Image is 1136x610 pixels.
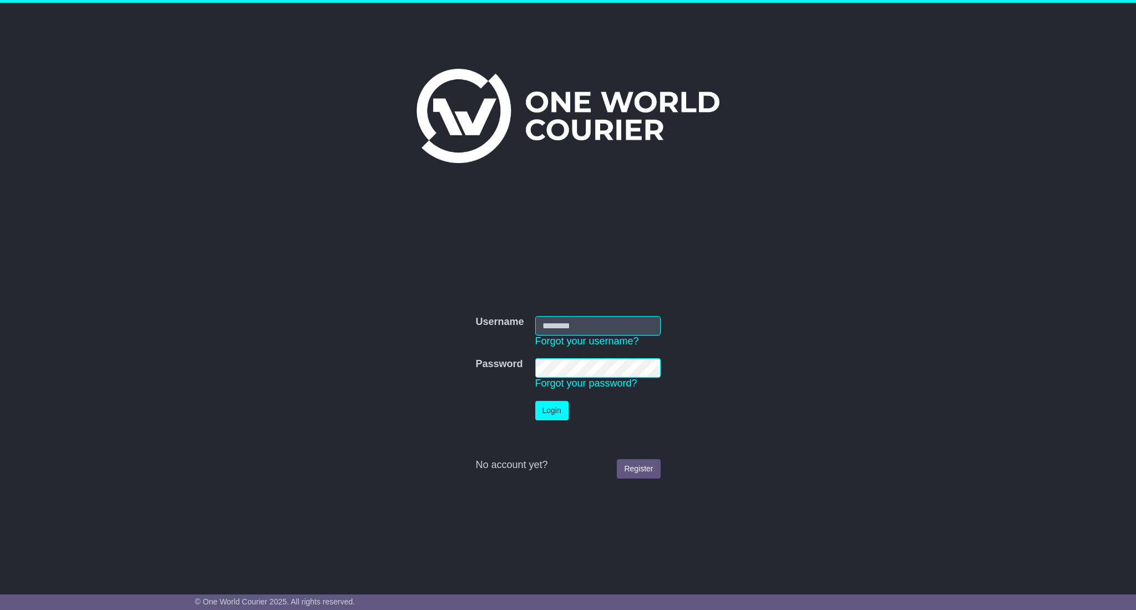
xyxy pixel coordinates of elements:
img: One World [417,69,719,163]
div: No account yet? [475,459,660,471]
span: © One World Courier 2025. All rights reserved. [195,597,355,606]
a: Register [617,459,660,479]
label: Username [475,316,524,328]
button: Login [535,401,569,420]
a: Forgot your username? [535,335,639,347]
label: Password [475,358,523,370]
a: Forgot your password? [535,378,637,389]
